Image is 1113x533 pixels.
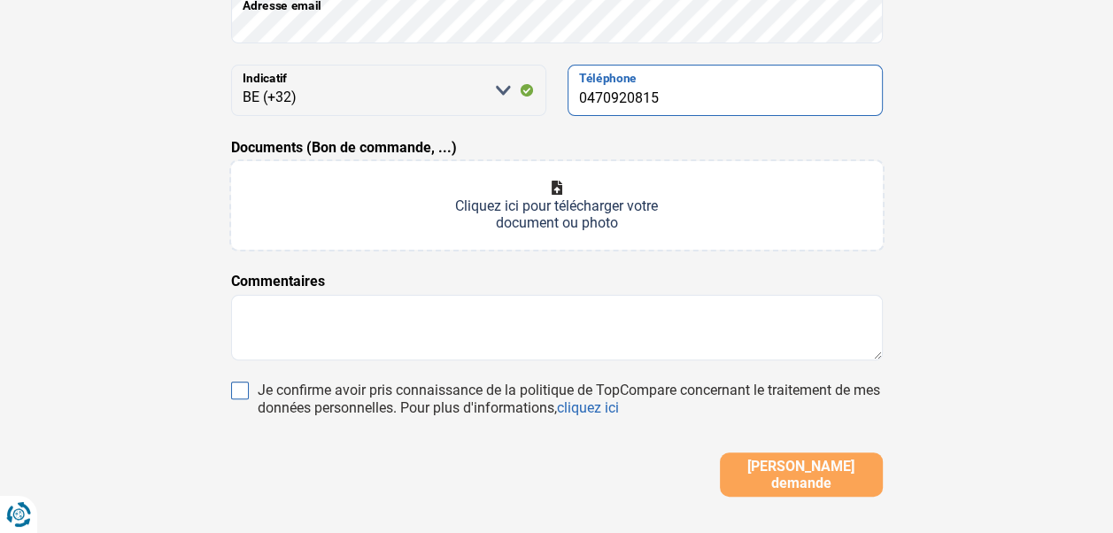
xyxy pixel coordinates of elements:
[557,399,619,416] a: cliquez ici
[568,65,883,116] input: 401020304
[725,458,877,491] span: [PERSON_NAME] demande
[231,137,457,158] label: Documents (Bon de commande, ...)
[258,382,883,417] div: Je confirme avoir pris connaissance de la politique de TopCompare concernant le traitement de mes...
[720,452,883,497] button: [PERSON_NAME] demande
[231,271,325,292] label: Commentaires
[231,65,546,116] select: Indicatif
